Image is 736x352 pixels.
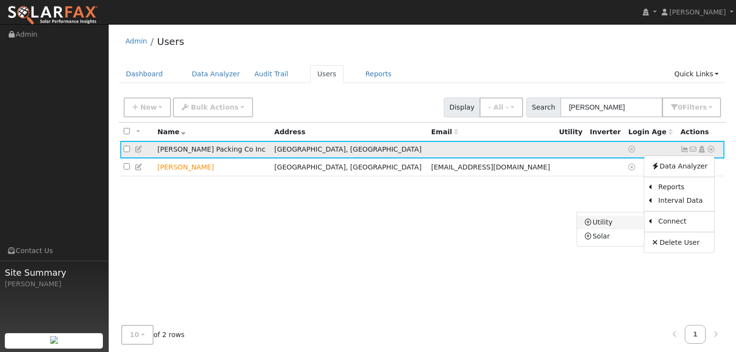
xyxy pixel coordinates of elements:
img: retrieve [50,336,58,344]
a: Utility [577,216,644,229]
a: Not connected [680,145,689,153]
img: SolarFax [7,5,98,26]
span: s [703,103,707,111]
a: Reports [358,65,399,83]
div: Inverter [590,127,622,137]
button: - All - [480,98,523,117]
td: Lead [154,158,271,176]
a: Reports [651,181,714,194]
a: Quick Links [667,65,726,83]
span: Filter [682,103,707,111]
span: [PERSON_NAME] [669,8,726,16]
input: Search [560,98,663,117]
a: Other actions [707,144,715,155]
a: Admin [126,37,147,45]
i: No email address [689,146,698,153]
td: [PERSON_NAME] Packing Co Inc [154,141,271,159]
a: Data Analyzer [644,159,714,173]
a: No login access [628,163,637,171]
a: Edit User [135,145,143,153]
a: Login As [697,145,706,153]
td: [GEOGRAPHIC_DATA], [GEOGRAPHIC_DATA] [271,158,428,176]
a: Audit Trail [247,65,296,83]
a: 1 [685,325,706,344]
button: Bulk Actions [173,98,253,117]
div: [PERSON_NAME] [5,279,103,289]
button: 10 [121,325,154,345]
button: 0Filters [662,98,721,117]
td: [GEOGRAPHIC_DATA], [GEOGRAPHIC_DATA] [271,141,428,159]
a: Data Analyzer [184,65,247,83]
span: [EMAIL_ADDRESS][DOMAIN_NAME] [431,163,550,171]
a: Solar [577,229,644,243]
a: Interval Data [651,194,714,208]
a: Users [157,36,184,47]
span: Days since last login [628,128,673,136]
a: Connect [651,215,714,228]
a: No login access [628,145,637,153]
span: Site Summary [5,266,103,279]
span: Email [431,128,458,136]
a: Dashboard [119,65,170,83]
a: Edit User [135,163,143,171]
span: New [140,103,156,111]
div: Utility [559,127,583,137]
a: Users [310,65,344,83]
span: Display [444,98,480,117]
div: Actions [680,127,721,137]
span: 10 [130,331,140,338]
span: Bulk Actions [191,103,239,111]
span: Search [526,98,561,117]
span: Name [157,128,186,136]
div: Address [274,127,425,137]
button: New [124,98,171,117]
span: of 2 rows [121,325,185,345]
a: Delete User [644,236,714,249]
